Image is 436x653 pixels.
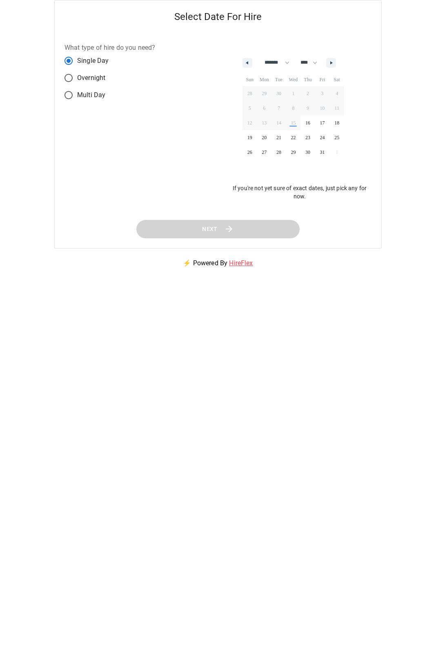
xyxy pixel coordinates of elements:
button: 31 [315,145,330,160]
button: 26 [242,145,257,160]
span: 23 [305,130,310,145]
button: 23 [300,130,315,145]
button: 29 [286,145,301,160]
span: 16 [305,115,310,130]
button: 28 [271,145,286,160]
span: 28 [276,145,281,160]
button: 17 [315,115,330,130]
span: 11 [334,101,339,115]
a: HireFlex [229,259,253,267]
span: Tue [271,73,286,86]
button: 16 [300,115,315,130]
span: 24 [320,130,325,145]
span: Thu [300,73,315,86]
button: 13 [257,115,272,130]
span: Multi Day [77,90,105,100]
button: 9 [300,101,315,115]
button: 8 [286,101,301,115]
button: 27 [257,145,272,160]
button: 22 [286,130,301,145]
button: 3 [315,86,330,101]
button: 15 [286,115,301,130]
span: 5 [249,101,251,115]
span: 31 [320,145,325,160]
span: Overnight [77,73,105,83]
button: 1 [286,86,301,101]
button: 4 [329,86,344,101]
span: Fri [315,73,330,86]
button: 14 [271,115,286,130]
span: 26 [247,145,252,160]
span: 19 [247,130,252,145]
span: 7 [278,101,280,115]
button: 12 [242,115,257,130]
span: Single Day [77,56,109,66]
span: 1 [292,86,294,101]
h5: Select Date For Hire [55,0,381,33]
button: 18 [329,115,344,130]
button: 6 [257,101,272,115]
span: 3 [321,86,324,101]
button: 21 [271,130,286,145]
span: 29 [291,145,296,160]
span: 14 [276,115,281,130]
span: 30 [305,145,310,160]
span: 22 [291,130,296,145]
span: 25 [334,130,339,145]
span: 13 [262,115,267,130]
span: Wed [286,73,301,86]
span: 4 [336,86,338,101]
span: 27 [262,145,267,160]
button: 30 [300,145,315,160]
span: 17 [320,115,325,130]
p: ⚡ Powered By [173,249,262,278]
span: 6 [263,101,265,115]
span: 9 [307,101,309,115]
span: Mon [257,73,272,86]
span: 15 [291,115,296,130]
span: 18 [334,115,339,130]
button: 19 [242,130,257,145]
span: Sun [242,73,257,86]
span: 10 [320,101,325,115]
button: 11 [329,101,344,115]
span: Next [202,224,218,234]
p: If you're not yet sure of exact dates, just pick any for now. [228,184,371,200]
span: 8 [292,101,294,115]
button: 2 [300,86,315,101]
button: 5 [242,101,257,115]
button: 24 [315,130,330,145]
span: Sat [329,73,344,86]
label: What type of hire do you need? [65,43,156,52]
span: 12 [247,115,252,130]
button: 7 [271,101,286,115]
span: 21 [276,130,281,145]
button: 10 [315,101,330,115]
span: 20 [262,130,267,145]
span: 2 [307,86,309,101]
button: 20 [257,130,272,145]
button: Next [136,220,300,238]
button: 25 [329,130,344,145]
